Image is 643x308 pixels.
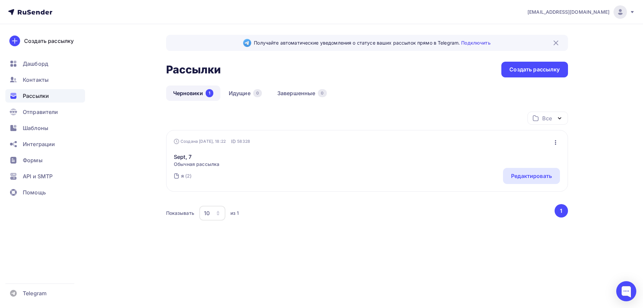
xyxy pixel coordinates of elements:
[230,210,239,217] div: из 1
[23,289,47,297] span: Telegram
[23,60,48,68] span: Дашборд
[23,92,49,100] span: Рассылки
[542,114,552,122] div: Все
[527,112,568,125] button: Все
[509,66,560,73] div: Создать рассылку
[5,73,85,86] a: Контакты
[204,209,210,217] div: 10
[253,89,262,97] div: 0
[5,89,85,103] a: Рассылки
[511,172,552,180] div: Редактировать
[174,161,219,168] span: Обычная рассылка
[174,153,219,161] a: Sept, 7
[23,124,48,132] span: Шаблоны
[5,121,85,135] a: Шаблоны
[23,188,46,196] span: Помощь
[231,138,236,145] span: ID
[5,153,85,167] a: Формы
[23,108,58,116] span: Отправители
[461,40,490,46] a: Подключить
[23,172,53,180] span: API и SMTP
[270,85,334,101] a: Завершенные0
[181,171,193,181] a: я (2)
[527,5,635,19] a: [EMAIL_ADDRESS][DOMAIN_NAME]
[181,173,184,179] div: я
[553,204,568,218] ul: Pagination
[23,140,55,148] span: Интеграции
[222,85,269,101] a: Идущие0
[5,57,85,70] a: Дашборд
[243,39,251,47] img: Telegram
[23,76,49,84] span: Контакты
[166,85,220,101] a: Черновики1
[527,9,610,15] span: [EMAIL_ADDRESS][DOMAIN_NAME]
[23,156,43,164] span: Формы
[166,63,221,76] h2: Рассылки
[237,138,250,145] span: 58328
[199,205,226,221] button: 10
[174,139,226,144] div: Создана [DATE], 18:22
[318,89,327,97] div: 0
[5,105,85,119] a: Отправители
[555,204,568,218] button: Go to page 1
[166,210,194,217] div: Показывать
[206,89,213,97] div: 1
[24,37,74,45] div: Создать рассылку
[185,173,192,179] div: (2)
[254,40,490,46] span: Получайте автоматические уведомления о статусе ваших рассылок прямо в Telegram.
